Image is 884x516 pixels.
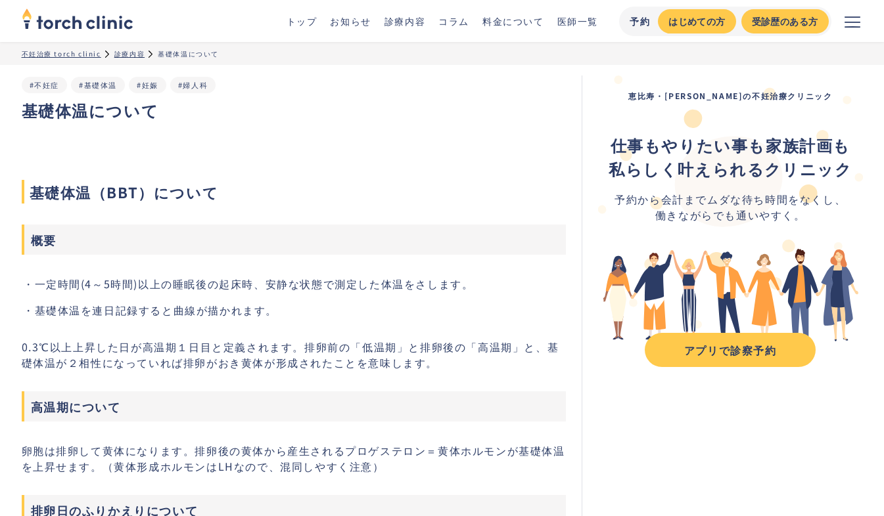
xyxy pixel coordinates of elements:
a: #妊娠 [137,79,158,90]
a: お知らせ [330,14,371,28]
strong: 仕事もやりたい事も家族計画も [611,133,850,156]
div: 予約から会計までムダな待ち時間をなくし、 働きながらでも通いやすく。 [609,191,852,223]
h3: 概要 [22,225,567,255]
h1: 基礎体温について [22,98,567,122]
li: 基礎体温を連日記録すると曲線が描かれます。 [35,302,567,318]
strong: 私らしく叶えられるクリニック [609,157,852,180]
a: #不妊症 [30,79,59,90]
a: 診療内容 [114,49,145,58]
a: アプリで診察予約 [645,333,816,367]
a: 料金について [482,14,544,28]
ul: パンくずリスト [22,49,863,58]
a: #基礎体温 [79,79,117,90]
div: 基礎体温について [158,49,219,58]
p: 卵胞は排卵して黄体になります。排卵後の黄体から産生されるプロゲステロン＝黄体ホルモンが基礎体温を上昇せます。（黄体形成ホルモンはLHなので、混同しやすく注意） [22,442,567,474]
a: 受診歴のある方 [741,9,829,33]
div: 受診歴のある方 [752,14,818,28]
li: 一定時間(4～5時間)以上の睡眠後の起床時、安静な状態で測定した体温をさします。 [35,276,567,291]
span: 基礎体温（BBT）について [22,180,567,204]
a: home [22,9,133,33]
a: #婦人科 [178,79,208,90]
a: 医師一覧 [557,14,598,28]
div: 予約 [630,14,650,28]
div: アプリで診察予約 [657,342,804,358]
a: トップ [287,14,317,28]
div: ‍ ‍ [609,133,852,181]
img: torch clinic [22,4,133,33]
strong: 恵比寿・[PERSON_NAME]の不妊治療クリニック [628,90,832,101]
h3: 高温期について [22,391,567,421]
p: 0.3℃以上上昇した日が高温期１日目と定義されます。排卵前の「低温期」と排卵後の「高温期」と、基礎体温が２相性になっていれば排卵がおき黄体が形成されたことを意味します。 [22,339,567,370]
div: はじめての方 [668,14,725,28]
a: はじめての方 [658,9,735,33]
a: 診療内容 [384,14,425,28]
a: コラム [438,14,469,28]
a: 不妊治療 torch clinic [22,49,101,58]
